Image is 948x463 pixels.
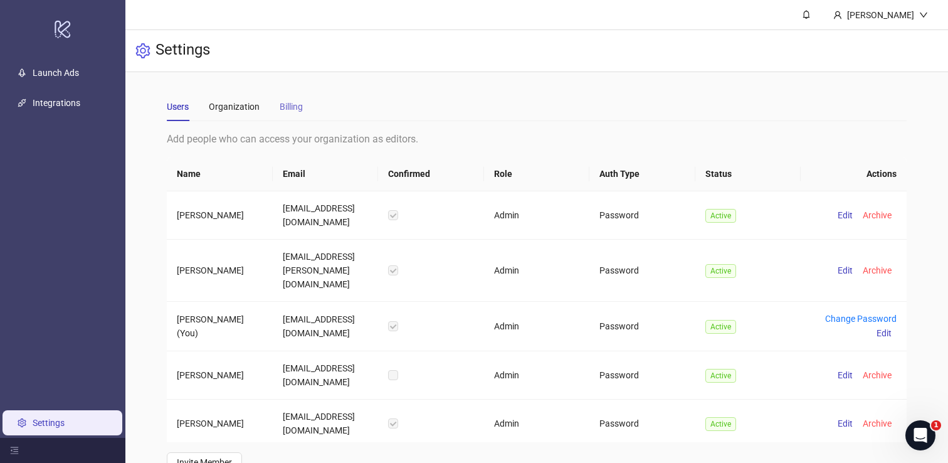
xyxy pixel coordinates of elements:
[833,11,842,19] span: user
[167,131,906,147] div: Add people who can access your organization as editors.
[858,416,897,431] button: Archive
[273,157,378,191] th: Email
[858,208,897,223] button: Archive
[877,328,892,338] span: Edit
[167,400,272,447] td: [PERSON_NAME]
[838,418,853,428] span: Edit
[705,320,736,334] span: Active
[273,240,378,302] td: [EMAIL_ADDRESS][PERSON_NAME][DOMAIN_NAME]
[705,264,736,278] span: Active
[273,400,378,447] td: [EMAIL_ADDRESS][DOMAIN_NAME]
[833,368,858,383] button: Edit
[705,417,736,431] span: Active
[705,369,736,383] span: Active
[825,314,897,324] a: Change Password
[833,263,858,278] button: Edit
[33,98,80,108] a: Integrations
[863,210,892,220] span: Archive
[280,100,303,114] div: Billing
[919,11,928,19] span: down
[589,351,695,400] td: Password
[135,43,150,58] span: setting
[155,40,210,61] h3: Settings
[589,157,695,191] th: Auth Type
[872,326,897,341] button: Edit
[838,265,853,275] span: Edit
[801,157,906,191] th: Actions
[209,100,260,114] div: Organization
[589,191,695,240] td: Password
[273,191,378,240] td: [EMAIL_ADDRESS][DOMAIN_NAME]
[484,302,589,351] td: Admin
[273,302,378,351] td: [EMAIL_ADDRESS][DOMAIN_NAME]
[484,157,589,191] th: Role
[905,420,935,450] iframe: Intercom live chat
[863,370,892,380] span: Archive
[838,370,853,380] span: Edit
[484,240,589,302] td: Admin
[167,351,272,400] td: [PERSON_NAME]
[705,209,736,223] span: Active
[273,351,378,400] td: [EMAIL_ADDRESS][DOMAIN_NAME]
[484,351,589,400] td: Admin
[378,157,483,191] th: Confirmed
[858,368,897,383] button: Archive
[589,240,695,302] td: Password
[842,8,919,22] div: [PERSON_NAME]
[167,302,272,351] td: [PERSON_NAME] (You)
[33,68,79,78] a: Launch Ads
[33,418,65,428] a: Settings
[833,208,858,223] button: Edit
[863,418,892,428] span: Archive
[10,446,19,455] span: menu-fold
[695,157,801,191] th: Status
[863,265,892,275] span: Archive
[858,263,897,278] button: Archive
[484,191,589,240] td: Admin
[167,157,272,191] th: Name
[589,400,695,447] td: Password
[833,416,858,431] button: Edit
[931,420,941,430] span: 1
[484,400,589,447] td: Admin
[167,100,189,114] div: Users
[838,210,853,220] span: Edit
[167,191,272,240] td: [PERSON_NAME]
[802,10,811,19] span: bell
[589,302,695,351] td: Password
[167,240,272,302] td: [PERSON_NAME]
